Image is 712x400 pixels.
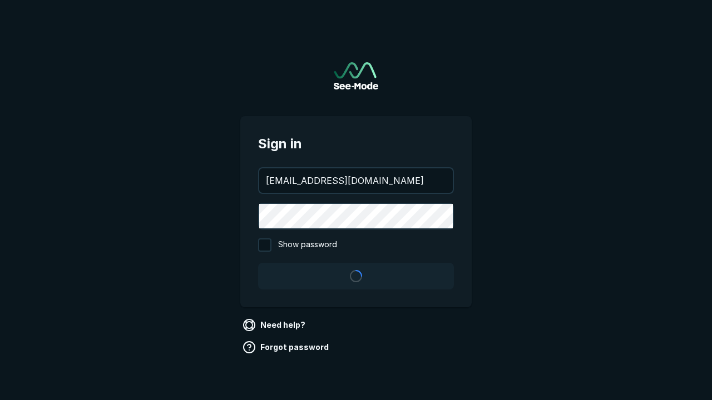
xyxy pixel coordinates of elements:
span: Show password [278,238,337,252]
img: See-Mode Logo [334,62,378,89]
span: Sign in [258,134,454,154]
input: your@email.com [259,168,453,193]
a: Need help? [240,316,310,334]
a: Go to sign in [334,62,378,89]
a: Forgot password [240,338,333,356]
